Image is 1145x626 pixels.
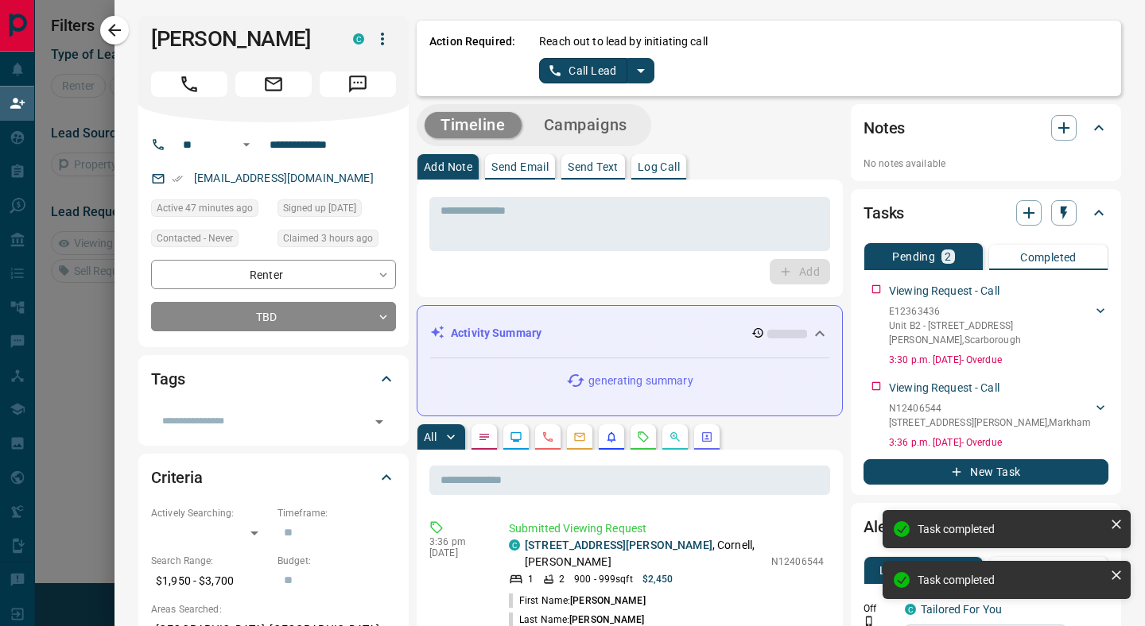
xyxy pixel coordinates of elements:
p: [DATE] [429,547,485,558]
button: New Task [864,459,1108,485]
p: Send Email [491,161,549,172]
button: Campaigns [528,112,643,138]
svg: Email Verified [172,173,183,184]
div: Tue Sep 16 2025 [278,230,396,252]
svg: Listing Alerts [605,431,618,443]
h2: Tags [151,366,184,392]
p: Pending [892,251,935,262]
button: Open [368,411,390,433]
p: N12406544 [771,555,824,569]
div: split button [539,58,654,83]
div: Task completed [918,574,1104,586]
p: 900 - 999 sqft [574,572,632,586]
p: 3:30 p.m. [DATE] - Overdue [889,353,1108,367]
svg: Agent Actions [701,431,713,443]
svg: Requests [637,431,650,443]
h2: Tasks [864,200,904,226]
p: Timeframe: [278,506,396,520]
h2: Criteria [151,465,203,490]
p: Viewing Request - Call [889,283,999,299]
button: Call Lead [539,58,627,83]
p: Reach out to lead by initiating call [539,33,708,50]
p: Activity Summary [451,325,541,342]
div: Sat Sep 04 2021 [278,199,396,222]
p: 1 [528,572,534,586]
p: All [424,431,437,442]
p: $1,950 - $3,700 [151,568,270,594]
p: 2 [945,251,951,262]
div: condos.ca [353,33,364,44]
span: Signed up [DATE] [283,200,356,216]
p: Off [864,601,895,616]
a: [EMAIL_ADDRESS][DOMAIN_NAME] [194,172,374,184]
span: Contacted - Never [157,230,233,246]
p: Action Required: [429,33,515,83]
span: [PERSON_NAME] [569,614,644,625]
p: 2 [559,572,565,586]
div: condos.ca [509,539,520,551]
div: E12363436Unit B2 - [STREET_ADDRESS][PERSON_NAME],Scarborough [889,301,1108,350]
span: Active 47 minutes ago [157,200,253,216]
p: Search Range: [151,554,270,568]
p: Unit B2 - [STREET_ADDRESS][PERSON_NAME] , Scarborough [889,319,1093,347]
div: Task completed [918,523,1104,535]
span: Message [320,71,396,97]
p: Actively Searching: [151,506,270,520]
p: E12363436 [889,304,1093,319]
p: First Name: [509,593,646,608]
p: Log Call [638,161,680,172]
div: Tasks [864,194,1108,232]
p: 3:36 p.m. [DATE] - Overdue [889,435,1108,450]
svg: Lead Browsing Activity [510,431,522,443]
div: Activity Summary [430,319,829,348]
svg: Opportunities [669,431,681,443]
p: generating summary [588,373,693,389]
p: Budget: [278,554,396,568]
span: [PERSON_NAME] [570,595,645,606]
p: Submitted Viewing Request [509,520,824,537]
p: N12406544 [889,401,1091,415]
p: Completed [1020,252,1077,263]
p: Add Note [424,161,472,172]
span: Claimed 3 hours ago [283,230,373,246]
div: Notes [864,109,1108,147]
p: 3:36 pm [429,536,485,547]
div: TBD [151,302,396,331]
h1: [PERSON_NAME] [151,26,329,52]
p: Viewing Request - Call [889,380,999,396]
button: Open [237,135,256,154]
h2: Alerts [864,514,905,539]
p: Send Text [568,161,619,172]
svg: Emails [573,431,586,443]
p: Areas Searched: [151,602,396,616]
button: Timeline [425,112,522,138]
p: , Cornell, [PERSON_NAME] [525,537,763,570]
div: Alerts [864,508,1108,546]
svg: Calls [541,431,554,443]
h2: Notes [864,115,905,141]
a: [STREET_ADDRESS][PERSON_NAME] [525,539,712,551]
div: Criteria [151,458,396,497]
span: Email [235,71,312,97]
div: Tue Sep 16 2025 [151,199,270,222]
div: Tags [151,360,396,398]
p: No notes available [864,156,1108,171]
p: $2,450 [642,572,673,586]
svg: Notes [478,431,491,443]
p: [STREET_ADDRESS][PERSON_NAME] , Markham [889,415,1091,430]
div: Renter [151,260,396,289]
div: N12406544[STREET_ADDRESS][PERSON_NAME],Markham [889,398,1108,433]
span: Call [151,71,227,97]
